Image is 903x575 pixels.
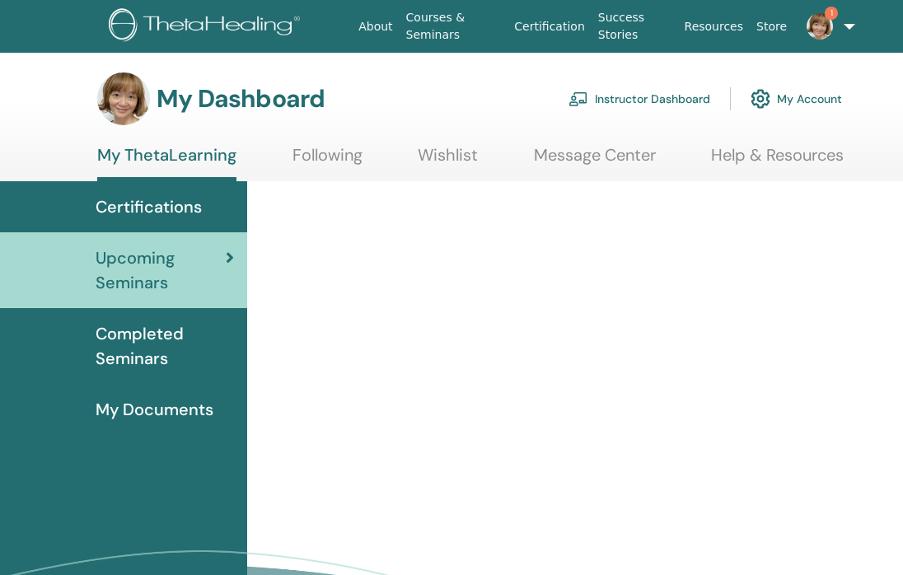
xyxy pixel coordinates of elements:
[751,81,842,117] a: My Account
[825,7,838,20] span: 1
[807,13,833,40] img: default.jpg
[97,72,150,125] img: default.jpg
[292,145,363,177] a: Following
[97,145,236,181] a: My ThetaLearning
[157,84,325,114] h3: My Dashboard
[352,12,399,42] a: About
[751,85,770,113] img: cog.svg
[96,194,202,219] span: Certifications
[96,397,213,422] span: My Documents
[568,91,588,106] img: chalkboard-teacher.svg
[750,12,793,42] a: Store
[534,145,656,177] a: Message Center
[418,145,478,177] a: Wishlist
[508,12,591,42] a: Certification
[711,145,844,177] a: Help & Resources
[592,2,678,50] a: Success Stories
[109,8,306,45] img: logo.png
[568,81,710,117] a: Instructor Dashboard
[96,245,226,295] span: Upcoming Seminars
[96,321,234,371] span: Completed Seminars
[400,2,508,50] a: Courses & Seminars
[678,12,751,42] a: Resources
